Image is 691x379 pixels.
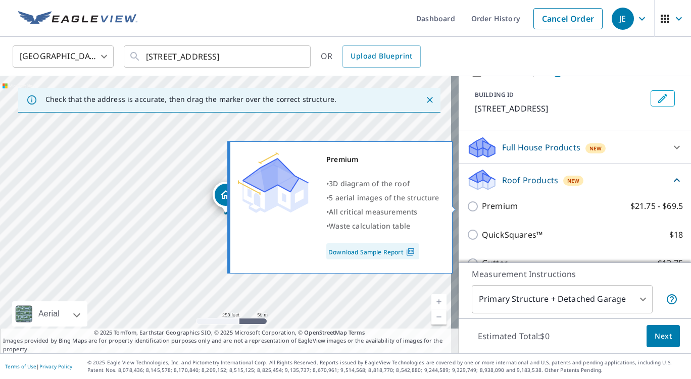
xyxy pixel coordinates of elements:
div: • [326,205,439,219]
div: OR [321,45,421,68]
a: Download Sample Report [326,243,419,259]
span: 3D diagram of the roof [329,179,410,188]
div: • [326,219,439,233]
a: Upload Blueprint [342,45,420,68]
a: Privacy Policy [39,363,72,370]
div: Full House ProductsNew [467,135,683,159]
a: OpenStreetMap [304,329,347,336]
div: Aerial [35,301,63,327]
div: Primary Structure + Detached Garage [472,285,653,313]
input: Search by address or latitude-longitude [146,42,290,71]
img: EV Logo [18,11,137,26]
p: © 2025 Eagle View Technologies, Inc. and Pictometry International Corp. All Rights Reserved. Repo... [87,359,686,374]
p: $13.75 [658,257,683,269]
a: Current Level 17, Zoom Out [431,309,447,324]
img: Premium [238,152,309,213]
a: Terms [349,329,365,336]
div: Aerial [12,301,87,327]
span: New [589,144,602,152]
div: JE [612,8,634,30]
p: Full House Products [502,141,580,153]
p: $21.75 - $69.5 [630,200,683,212]
p: Measurement Instructions [472,268,678,280]
p: [STREET_ADDRESS] [475,102,647,115]
a: Terms of Use [5,363,36,370]
div: Premium [326,152,439,167]
a: Cancel Order [533,8,603,29]
div: Roof ProductsNew [467,168,683,192]
span: All critical measurements [329,207,417,216]
p: Gutter [482,257,508,269]
div: • [326,191,439,205]
p: Estimated Total: $0 [470,325,558,347]
p: Premium [482,200,518,212]
span: Next [655,330,672,343]
div: Dropped pin, building 1, Residential property, 2066 Dundee Ln Johnstown, PA 15905 [213,182,239,213]
span: © 2025 TomTom, Earthstar Geographics SIO, © 2025 Microsoft Corporation, © [94,329,365,337]
img: Pdf Icon [404,247,417,256]
span: Waste calculation table [329,221,410,231]
p: Roof Products [502,174,558,186]
p: BUILDING ID [475,90,514,99]
span: Upload Blueprint [351,50,412,63]
span: 5 aerial images of the structure [329,193,439,202]
p: Check that the address is accurate, then drag the marker over the correct structure. [45,95,336,104]
button: Edit building 1 [651,90,675,106]
p: | [5,363,72,369]
button: Next [647,325,680,348]
span: New [567,177,580,185]
span: Your report will include the primary structure and a detached garage if one exists. [666,293,678,305]
div: [GEOGRAPHIC_DATA] [13,42,114,71]
a: Current Level 17, Zoom In [431,294,447,309]
div: • [326,177,439,191]
p: QuickSquares™ [482,229,542,241]
button: Close [423,93,436,106]
p: $18 [669,229,683,241]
